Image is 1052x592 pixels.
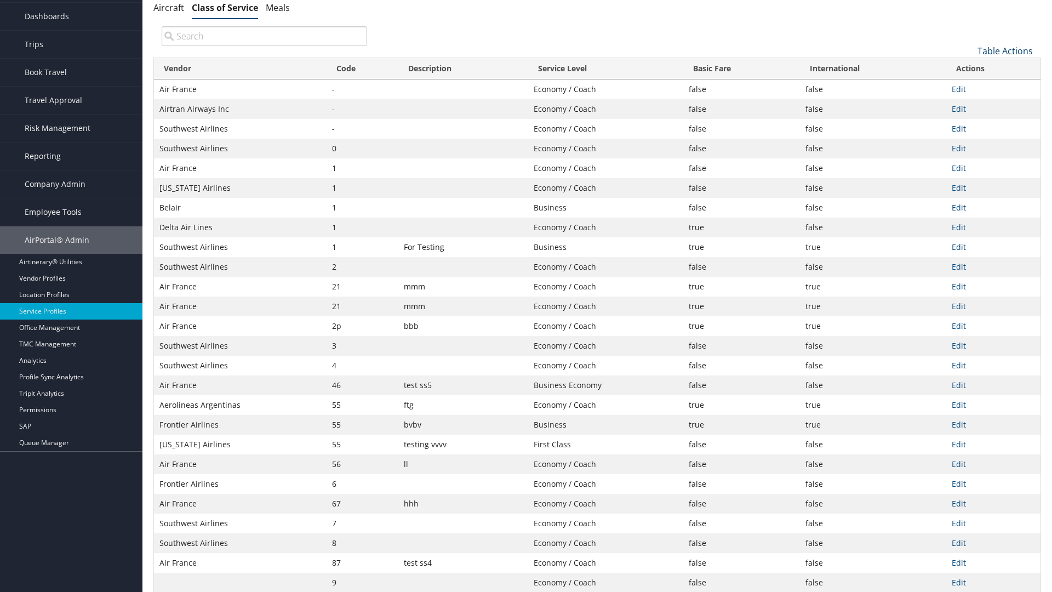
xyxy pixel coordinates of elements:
a: Edit [952,360,966,371]
td: false [683,178,800,198]
span: Reporting [25,143,61,170]
a: Edit [952,104,966,114]
td: Economy / Coach [528,297,683,316]
a: Edit [952,518,966,528]
td: Economy / Coach [528,533,683,553]
a: Edit [952,577,966,588]
td: 8 [327,533,398,553]
td: 56 [327,454,398,474]
span: Trips [25,31,43,58]
a: Edit [952,498,966,509]
td: Economy / Coach [528,454,683,474]
a: Edit [952,479,966,489]
td: Economy / Coach [528,257,683,277]
td: false [800,119,946,139]
td: false [683,198,800,218]
td: true [683,415,800,435]
a: Class of Service [192,2,258,14]
td: false [800,375,946,395]
a: Edit [952,183,966,193]
td: false [800,474,946,494]
td: true [800,395,946,415]
td: true [683,297,800,316]
td: Air France [154,553,327,573]
a: Edit [952,557,966,568]
td: Economy / Coach [528,395,683,415]
td: 1 [327,178,398,198]
td: 87 [327,553,398,573]
td: Southwest Airlines [154,514,327,533]
td: 55 [327,395,398,415]
a: Edit [952,380,966,390]
td: false [800,99,946,119]
td: Aerolineas Argentinas [154,395,327,415]
td: Southwest Airlines [154,336,327,356]
td: Economy / Coach [528,277,683,297]
td: false [800,435,946,454]
td: Air France [154,297,327,316]
td: 0 [327,139,398,158]
td: false [800,79,946,99]
td: Economy / Coach [528,553,683,573]
td: Economy / Coach [528,178,683,198]
th: Actions [946,58,1040,79]
td: Economy / Coach [528,356,683,375]
a: Edit [952,222,966,232]
td: Air France [154,494,327,514]
td: 67 [327,494,398,514]
td: false [800,257,946,277]
th: Basic Fare: activate to sort column ascending [683,58,800,79]
td: false [800,514,946,533]
td: false [800,553,946,573]
td: ftg [398,395,528,415]
td: - [327,99,398,119]
td: false [800,336,946,356]
td: true [800,237,946,257]
span: Book Travel [25,59,67,86]
td: Air France [154,277,327,297]
td: false [683,533,800,553]
td: true [800,297,946,316]
span: Travel Approval [25,87,82,114]
a: Edit [952,400,966,410]
td: true [683,218,800,237]
td: false [683,375,800,395]
td: Frontier Airlines [154,415,327,435]
td: Economy / Coach [528,474,683,494]
td: 2p [327,316,398,336]
td: Economy / Coach [528,494,683,514]
td: Economy / Coach [528,336,683,356]
td: testing vvvv [398,435,528,454]
td: false [683,79,800,99]
td: false [683,257,800,277]
td: false [683,553,800,573]
td: Delta Air Lines [154,218,327,237]
td: bbb [398,316,528,336]
td: For Testing [398,237,528,257]
td: 6 [327,474,398,494]
a: Edit [952,538,966,548]
span: Company Admin [25,170,85,198]
td: Frontier Airlines [154,474,327,494]
a: Edit [952,340,966,351]
td: - [327,79,398,99]
a: Edit [952,84,966,94]
td: Economy / Coach [528,119,683,139]
a: Aircraft [153,2,184,14]
a: Table Actions [977,45,1033,57]
td: 7 [327,514,398,533]
td: false [683,336,800,356]
td: false [800,178,946,198]
td: Air France [154,316,327,336]
td: false [683,474,800,494]
a: Edit [952,419,966,430]
a: Edit [952,301,966,311]
td: Southwest Airlines [154,533,327,553]
td: false [800,454,946,474]
a: Edit [952,459,966,469]
td: false [683,139,800,158]
td: - [327,119,398,139]
td: Business Economy [528,375,683,395]
td: false [683,494,800,514]
th: Description: activate to sort column ascending [398,58,528,79]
